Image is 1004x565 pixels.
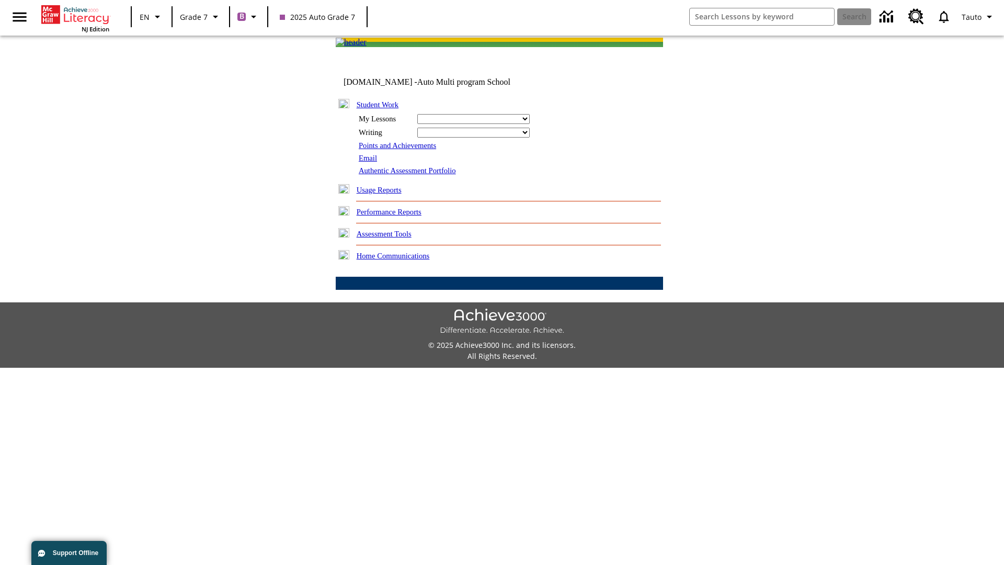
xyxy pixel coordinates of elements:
[359,141,436,150] a: Points and Achievements
[357,100,398,109] a: Student Work
[690,8,834,25] input: search field
[180,12,208,22] span: Grade 7
[902,3,930,31] a: Resource Center, Will open in new tab
[239,10,244,23] span: B
[359,154,377,162] a: Email
[338,250,349,259] img: plus.gif
[4,2,35,32] button: Open side menu
[357,208,421,216] a: Performance Reports
[359,128,411,137] div: Writing
[176,7,226,26] button: Grade: Grade 7, Select a grade
[336,38,367,47] img: header
[417,77,510,86] nobr: Auto Multi program School
[338,206,349,216] img: plus.gif
[31,541,107,565] button: Support Offline
[957,7,1000,26] button: Profile/Settings
[82,25,109,33] span: NJ Edition
[338,184,349,194] img: plus.gif
[440,309,564,335] img: Achieve3000 Differentiate Accelerate Achieve
[344,77,536,87] td: [DOMAIN_NAME] -
[233,7,264,26] button: Boost Class color is purple. Change class color
[338,99,349,108] img: minus.gif
[41,3,109,33] div: Home
[873,3,902,31] a: Data Center
[135,7,168,26] button: Language: EN, Select a language
[140,12,150,22] span: EN
[357,186,402,194] a: Usage Reports
[53,549,98,557] span: Support Offline
[962,12,982,22] span: Tauto
[357,252,430,260] a: Home Communications
[357,230,412,238] a: Assessment Tools
[359,166,456,175] a: Authentic Assessment Portfolio
[359,115,411,123] div: My Lessons
[280,12,355,22] span: 2025 Auto Grade 7
[338,228,349,238] img: plus.gif
[930,3,957,30] a: Notifications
